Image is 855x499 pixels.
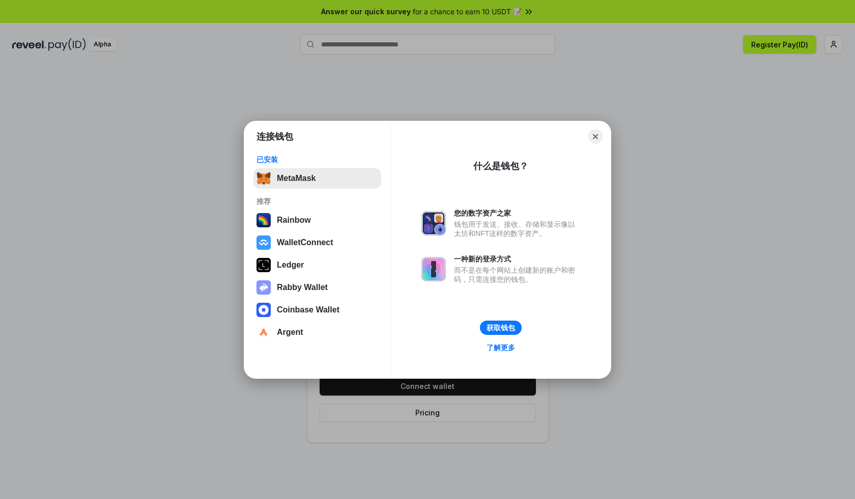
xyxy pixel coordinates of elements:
[253,322,381,343] button: Argent
[253,168,381,189] button: MetaMask
[253,277,381,298] button: Rabby Wallet
[277,328,303,337] div: Argent
[277,174,316,183] div: MetaMask
[473,160,528,172] div: 什么是钱包？
[256,130,293,143] h1: 连接钱包
[454,220,580,238] div: 钱包用于发送、接收、存储和显示像以太坊和NFT这样的数字资产。
[277,260,304,270] div: Ledger
[454,266,580,284] div: 而不是在每个网站上创建新的账户和密码，只需连接您的钱包。
[253,255,381,275] button: Ledger
[256,325,271,339] img: svg+xml,%3Csvg%20width%3D%2228%22%20height%3D%2228%22%20viewBox%3D%220%200%2028%2028%22%20fill%3D...
[256,171,271,186] img: svg+xml,%3Csvg%20fill%3D%22none%22%20height%3D%2233%22%20viewBox%3D%220%200%2035%2033%22%20width%...
[277,238,333,247] div: WalletConnect
[256,258,271,272] img: svg+xml,%3Csvg%20xmlns%3D%22http%3A%2F%2Fwww.w3.org%2F2000%2Fsvg%22%20width%3D%2228%22%20height%3...
[256,303,271,317] img: svg+xml,%3Csvg%20width%3D%2228%22%20height%3D%2228%22%20viewBox%3D%220%200%2028%2028%22%20fill%3D...
[256,280,271,295] img: svg+xml,%3Csvg%20xmlns%3D%22http%3A%2F%2Fwww.w3.org%2F2000%2Fsvg%22%20fill%3D%22none%22%20viewBox...
[454,208,580,218] div: 您的数字资产之家
[454,254,580,264] div: 一种新的登录方式
[277,283,328,292] div: Rabby Wallet
[256,155,378,164] div: 已安装
[277,216,311,225] div: Rainbow
[256,213,271,227] img: svg+xml,%3Csvg%20width%3D%22120%22%20height%3D%22120%22%20viewBox%3D%220%200%20120%20120%22%20fil...
[256,197,378,206] div: 推荐
[421,211,446,235] img: svg+xml,%3Csvg%20xmlns%3D%22http%3A%2F%2Fwww.w3.org%2F2000%2Fsvg%22%20fill%3D%22none%22%20viewBox...
[588,129,603,144] button: Close
[487,343,515,352] div: 了解更多
[277,305,339,314] div: Coinbase Wallet
[253,210,381,230] button: Rainbow
[253,232,381,253] button: WalletConnect
[421,257,446,281] img: svg+xml,%3Csvg%20xmlns%3D%22http%3A%2F%2Fwww.w3.org%2F2000%2Fsvg%22%20fill%3D%22none%22%20viewBox...
[253,300,381,320] button: Coinbase Wallet
[256,235,271,250] img: svg+xml,%3Csvg%20width%3D%2228%22%20height%3D%2228%22%20viewBox%3D%220%200%2028%2028%22%20fill%3D...
[480,341,521,354] a: 了解更多
[480,321,522,335] button: 获取钱包
[487,323,515,332] div: 获取钱包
